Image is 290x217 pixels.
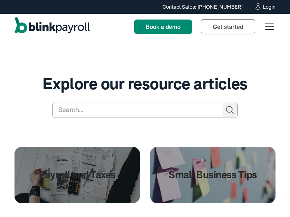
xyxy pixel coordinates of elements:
a: Get started [201,19,255,34]
div: Login [263,4,275,9]
a: Small Business Tips [150,147,275,203]
input: Search… [52,102,238,118]
span: Book a demo [146,23,181,30]
a: home [14,17,90,36]
span: Get started [213,23,243,30]
div: menu [261,18,275,35]
a: Login [254,3,275,11]
div: Contact Sales: [PHONE_NUMBER] [162,3,243,11]
h1: Small Business Tips [169,169,257,181]
h1: Payroll and Taxes [39,169,115,181]
h1: Explore our resource articles [14,75,275,94]
a: Book a demo [134,20,192,34]
a: Payroll and Taxes [14,147,140,203]
input: Search [223,103,237,117]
